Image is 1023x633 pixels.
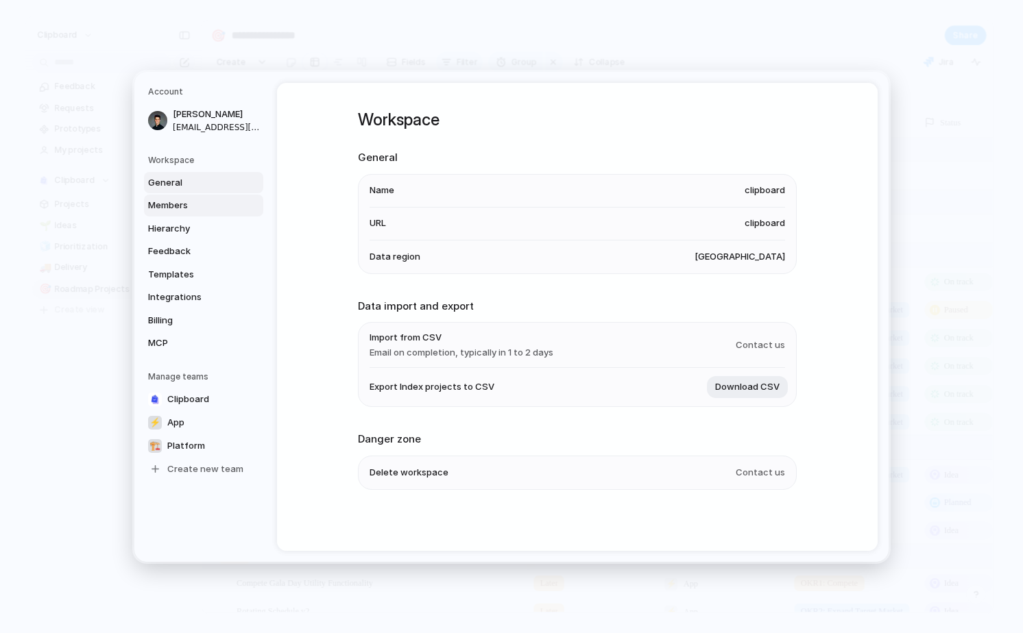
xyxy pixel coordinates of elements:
[148,86,263,98] h5: Account
[167,462,243,475] span: Create new team
[370,216,386,230] span: URL
[148,438,162,452] div: 🏗️
[148,153,263,166] h5: Workspace
[144,286,263,308] a: Integrations
[370,249,420,263] span: Data region
[167,438,205,452] span: Platform
[144,411,263,433] a: ⚡App
[148,313,236,327] span: Billing
[144,309,263,331] a: Billing
[148,336,236,350] span: MCP
[144,332,263,354] a: MCP
[144,458,263,480] a: Create new team
[745,184,785,197] span: clipboard
[358,298,797,314] h2: Data import and export
[358,108,797,132] h1: Workspace
[707,376,788,398] button: Download CSV
[144,240,263,262] a: Feedback
[148,199,236,212] span: Members
[370,380,494,394] span: Export Index projects to CSV
[144,195,263,216] a: Members
[148,245,236,258] span: Feedback
[144,103,263,138] a: [PERSON_NAME][EMAIL_ADDRESS][DOMAIN_NAME]
[370,184,394,197] span: Name
[715,380,780,394] span: Download CSV
[358,150,797,166] h2: General
[144,217,263,239] a: Hierarchy
[173,108,261,121] span: [PERSON_NAME]
[370,331,553,345] span: Import from CSV
[370,465,448,479] span: Delete workspace
[167,392,209,406] span: Clipboard
[736,338,785,351] span: Contact us
[148,221,236,235] span: Hierarchy
[144,388,263,410] a: Clipboard
[370,345,553,359] span: Email on completion, typically in 1 to 2 days
[745,216,785,230] span: clipboard
[736,465,785,479] span: Contact us
[148,290,236,304] span: Integrations
[167,415,184,429] span: App
[148,370,263,382] h5: Manage teams
[144,434,263,456] a: 🏗️Platform
[358,432,797,447] h2: Danger zone
[173,121,261,133] span: [EMAIL_ADDRESS][DOMAIN_NAME]
[148,415,162,429] div: ⚡
[144,263,263,285] a: Templates
[148,267,236,281] span: Templates
[695,249,785,263] span: [GEOGRAPHIC_DATA]
[148,175,236,189] span: General
[144,171,263,193] a: General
